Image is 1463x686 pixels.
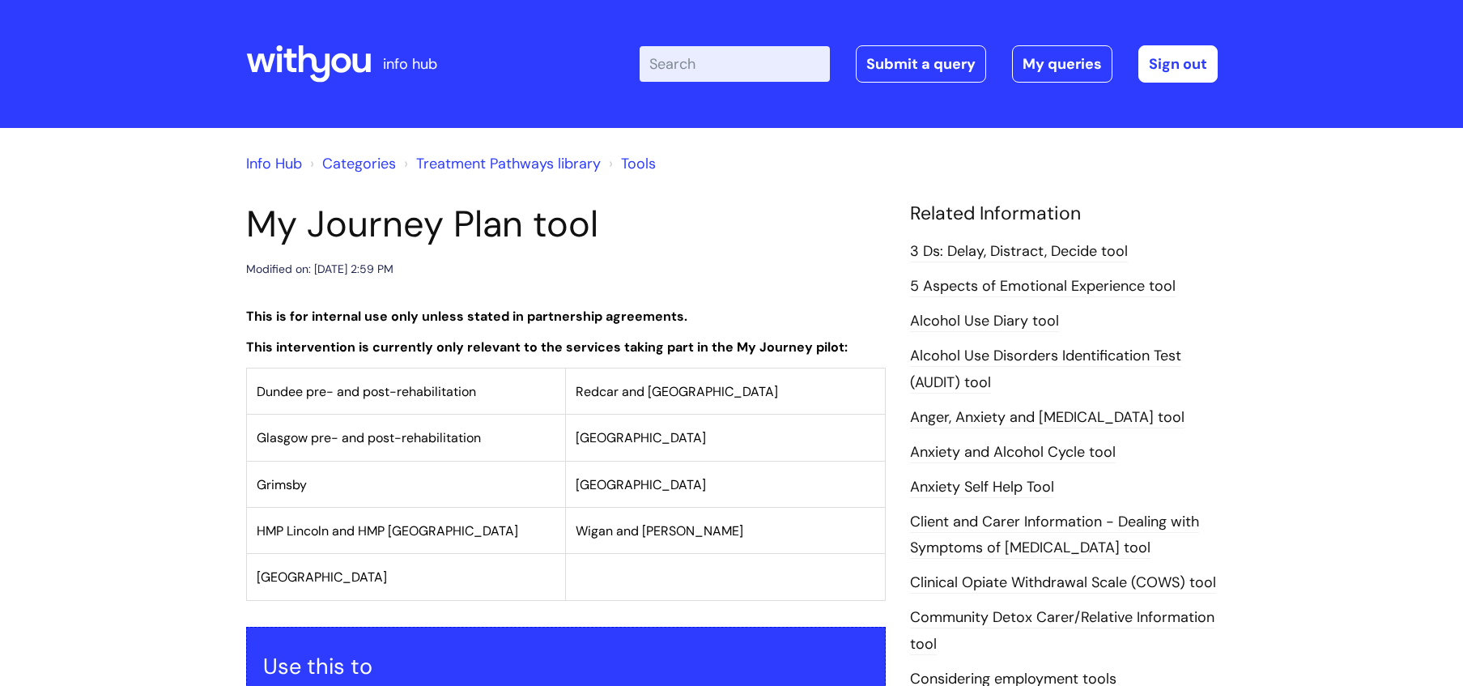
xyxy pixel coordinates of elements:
li: Tools [605,151,656,177]
span: [GEOGRAPHIC_DATA] [257,569,387,586]
a: Treatment Pathways library [416,154,601,173]
h1: My Journey Plan tool [246,202,886,246]
a: Alcohol Use Diary tool [910,311,1059,332]
a: Info Hub [246,154,302,173]
a: Clinical Opiate Withdrawal Scale (COWS) tool [910,573,1216,594]
a: 3 Ds: Delay, Distract, Decide tool [910,241,1128,262]
h3: Use this to [263,654,869,680]
a: Alcohol Use Disorders Identification Test (AUDIT) tool [910,346,1181,393]
a: Categories [322,154,396,173]
a: Community Detox Carer/Relative Information tool [910,607,1214,654]
span: Dundee pre- and post-rehabilitation [257,383,476,400]
li: Solution home [306,151,396,177]
a: Anxiety Self Help Tool [910,477,1054,498]
strong: This is for internal use only unless stated in partnership agreements. [246,308,687,325]
p: info hub [383,51,437,77]
div: Modified on: [DATE] 2:59 PM [246,259,393,279]
a: Tools [621,154,656,173]
span: Glasgow pre- and post-rehabilitation [257,429,481,446]
span: Grimsby [257,476,307,493]
li: Treatment Pathways library [400,151,601,177]
h4: Related Information [910,202,1218,225]
a: My queries [1012,45,1112,83]
strong: This intervention is currently only relevant to the services taking part in the My Journey pilot: [246,339,848,356]
input: Search [640,46,830,82]
span: [GEOGRAPHIC_DATA] [576,429,706,446]
a: Sign out [1138,45,1218,83]
div: | - [640,45,1218,83]
a: Anger, Anxiety and [MEDICAL_DATA] tool [910,407,1184,428]
span: HMP Lincoln and HMP [GEOGRAPHIC_DATA] [257,522,518,539]
span: Redcar and [GEOGRAPHIC_DATA] [576,383,778,400]
a: Submit a query [856,45,986,83]
a: Anxiety and Alcohol Cycle tool [910,442,1116,463]
span: [GEOGRAPHIC_DATA] [576,476,706,493]
span: Wigan and [PERSON_NAME] [576,522,743,539]
a: Client and Carer Information - Dealing with Symptoms of [MEDICAL_DATA] tool [910,512,1199,559]
a: 5 Aspects of Emotional Experience tool [910,276,1176,297]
